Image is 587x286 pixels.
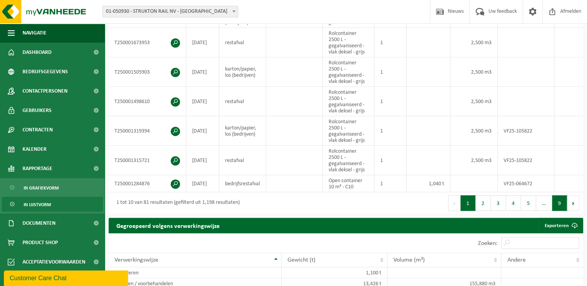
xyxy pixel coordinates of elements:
[323,175,374,192] td: Open container 10 m³ - C10
[219,28,266,57] td: restafval
[2,197,103,212] a: In lijstvorm
[374,146,407,175] td: 1
[407,175,450,192] td: 1,040 t
[498,175,554,192] td: VF25-064672
[450,116,498,146] td: 2,500 m3
[536,195,552,211] span: …
[552,195,567,211] button: 9
[23,120,53,140] span: Contracten
[23,43,52,62] span: Dashboard
[186,175,219,192] td: [DATE]
[109,28,186,57] td: T250001673953
[186,146,219,175] td: [DATE]
[323,146,374,175] td: Rolcontainer 2500 L - gegalvaniseerd - vlak deksel - grijs
[498,146,554,175] td: VF25-105822
[219,146,266,175] td: restafval
[186,87,219,116] td: [DATE]
[374,28,407,57] td: 1
[461,195,476,211] button: 1
[323,116,374,146] td: Rolcontainer 2500 L - gegalvaniseerd - vlak deksel - grijs
[4,269,130,286] iframe: chat widget
[23,233,58,252] span: Product Shop
[450,87,498,116] td: 2,500 m3
[450,28,498,57] td: 2,500 m3
[23,159,52,178] span: Rapportage
[109,146,186,175] td: T250001315721
[109,87,186,116] td: T250001498610
[219,175,266,192] td: bedrijfsrestafval
[114,257,158,263] span: Verwerkingswijze
[219,57,266,87] td: karton/papier, los (bedrijven)
[491,195,506,211] button: 3
[498,116,554,146] td: VF25-105822
[23,140,47,159] span: Kalender
[507,257,525,263] span: Andere
[103,6,238,17] span: 01-050930 - STRUKTON RAIL NV - MERELBEKE
[567,195,579,211] button: Next
[109,57,186,87] td: T250001505903
[506,195,521,211] button: 4
[393,257,425,263] span: Volume (m³)
[23,81,68,101] span: Contactpersonen
[323,57,374,87] td: Rolcontainer 2500 L - gegalvaniseerd - vlak deksel - grijs
[450,146,498,175] td: 2,500 m3
[109,218,227,233] h2: Gegroepeerd volgens verwerkingswijze
[2,180,103,195] a: In grafiekvorm
[186,28,219,57] td: [DATE]
[109,267,282,278] td: Recycleren
[186,57,219,87] td: [DATE]
[287,257,315,263] span: Gewicht (t)
[23,101,52,120] span: Gebruikers
[23,252,85,272] span: Acceptatievoorwaarden
[374,57,407,87] td: 1
[323,87,374,116] td: Rolcontainer 2500 L - gegalvaniseerd - vlak deksel - grijs
[219,116,266,146] td: karton/papier, los (bedrijven)
[102,6,238,17] span: 01-050930 - STRUKTON RAIL NV - MERELBEKE
[374,175,407,192] td: 1
[374,116,407,146] td: 1
[478,240,497,246] label: Zoeken:
[113,196,240,210] div: 1 tot 10 van 81 resultaten (gefilterd uit 1,198 resultaten)
[539,218,582,233] a: Exporteren
[219,87,266,116] td: restafval
[374,87,407,116] td: 1
[23,23,47,43] span: Navigatie
[109,116,186,146] td: T250001319394
[448,195,461,211] button: Previous
[521,195,536,211] button: 5
[186,116,219,146] td: [DATE]
[282,267,387,278] td: 1,100 t
[109,175,186,192] td: T250001284876
[450,57,498,87] td: 2,500 m3
[24,197,51,212] span: In lijstvorm
[323,28,374,57] td: Rolcontainer 2500 L - gegalvaniseerd - vlak deksel - grijs
[23,62,68,81] span: Bedrijfsgegevens
[23,214,55,233] span: Documenten
[24,181,59,195] span: In grafiekvorm
[476,195,491,211] button: 2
